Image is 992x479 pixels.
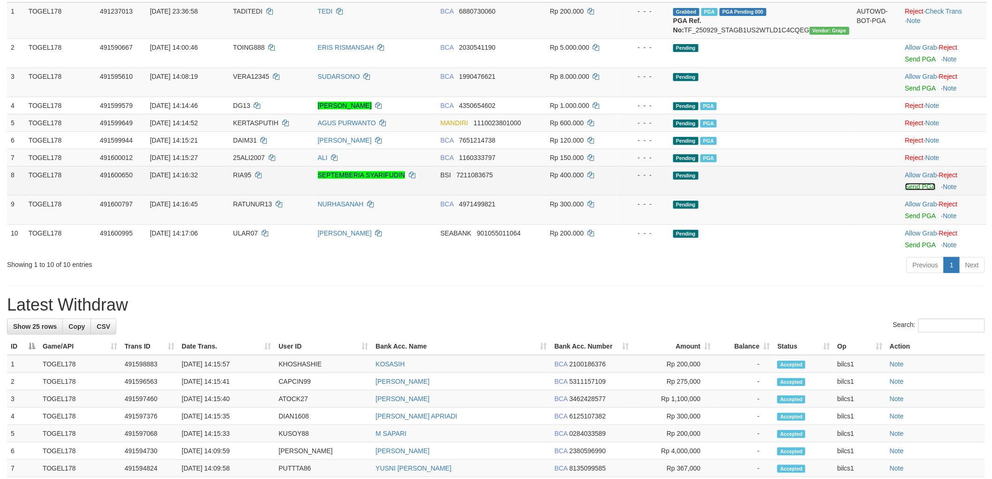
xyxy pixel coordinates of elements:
[7,149,25,166] td: 7
[905,44,937,51] a: Allow Grab
[275,442,372,460] td: [PERSON_NAME]
[621,118,666,128] div: - - -
[150,119,198,127] span: [DATE] 14:14:52
[550,102,589,109] span: Rp 1.000.000
[275,460,372,477] td: PUTTTA86
[669,2,853,39] td: TF_250929_STAGB1US2WTLD1C4CQEG
[720,8,767,16] span: PGA Pending
[555,447,568,455] span: BCA
[905,200,939,208] span: ·
[715,390,774,408] td: -
[318,137,372,144] a: [PERSON_NAME]
[121,442,178,460] td: 491594730
[178,442,275,460] td: [DATE] 14:09:59
[907,17,921,24] a: Note
[777,378,805,386] span: Accepted
[902,38,987,68] td: ·
[178,338,275,355] th: Date Trans.: activate to sort column ascending
[907,257,944,273] a: Previous
[150,154,198,161] span: [DATE] 14:15:27
[701,8,718,16] span: Marked by bilcs1
[715,373,774,390] td: -
[7,355,39,373] td: 1
[100,102,133,109] span: 491599579
[700,154,717,162] span: Marked by bilcs1
[890,412,904,420] a: Note
[570,430,606,437] span: Copy 0284033589 to clipboard
[621,153,666,162] div: - - -
[441,137,454,144] span: BCA
[275,425,372,442] td: KUSOY88
[621,101,666,110] div: - - -
[905,137,924,144] a: Reject
[555,430,568,437] span: BCA
[376,378,429,385] a: [PERSON_NAME]
[715,355,774,373] td: -
[715,460,774,477] td: -
[777,430,805,438] span: Accepted
[925,8,962,15] a: Check Trans
[905,241,936,249] a: Send PGA
[150,8,198,15] span: [DATE] 23:36:58
[275,355,372,373] td: KHOSHASHIE
[890,378,904,385] a: Note
[121,373,178,390] td: 491596563
[902,224,987,253] td: ·
[178,460,275,477] td: [DATE] 14:09:58
[459,154,496,161] span: Copy 1160333797 to clipboard
[633,338,715,355] th: Amount: activate to sort column ascending
[275,373,372,390] td: CAPCIN99
[318,229,372,237] a: [PERSON_NAME]
[555,412,568,420] span: BCA
[633,408,715,425] td: Rp 300,000
[7,390,39,408] td: 3
[25,97,96,114] td: TOGEL178
[318,102,372,109] a: [PERSON_NAME]
[62,319,91,335] a: Copy
[673,230,699,238] span: Pending
[150,44,198,51] span: [DATE] 14:00:46
[7,319,63,335] a: Show 25 rows
[233,171,251,179] span: RIA95
[39,390,121,408] td: TOGEL178
[621,72,666,81] div: - - -
[673,17,701,34] b: PGA Ref. No:
[777,448,805,456] span: Accepted
[100,154,133,161] span: 491600012
[621,170,666,180] div: - - -
[570,447,606,455] span: Copy 2380596990 to clipboard
[905,119,924,127] a: Reject
[372,338,550,355] th: Bank Acc. Name: activate to sort column ascending
[905,229,939,237] span: ·
[7,224,25,253] td: 10
[441,171,451,179] span: BSI
[25,166,96,195] td: TOGEL178
[39,425,121,442] td: TOGEL178
[715,442,774,460] td: -
[905,171,939,179] span: ·
[673,73,699,81] span: Pending
[376,464,451,472] a: YUSNI [PERSON_NAME]
[150,171,198,179] span: [DATE] 14:16:32
[853,2,902,39] td: AUTOWD-BOT-PGA
[893,319,985,333] label: Search:
[477,229,520,237] span: Copy 901055011064 to clipboard
[7,97,25,114] td: 4
[715,425,774,442] td: -
[25,149,96,166] td: TOGEL178
[441,200,454,208] span: BCA
[7,408,39,425] td: 4
[673,102,699,110] span: Pending
[673,120,699,128] span: Pending
[902,68,987,97] td: ·
[834,338,886,355] th: Op: activate to sort column ascending
[178,425,275,442] td: [DATE] 14:15:33
[39,338,121,355] th: Game/API: activate to sort column ascending
[902,114,987,131] td: ·
[943,183,957,190] a: Note
[555,395,568,403] span: BCA
[459,8,496,15] span: Copy 6880730060 to clipboard
[890,430,904,437] a: Note
[555,464,568,472] span: BCA
[121,460,178,477] td: 491594824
